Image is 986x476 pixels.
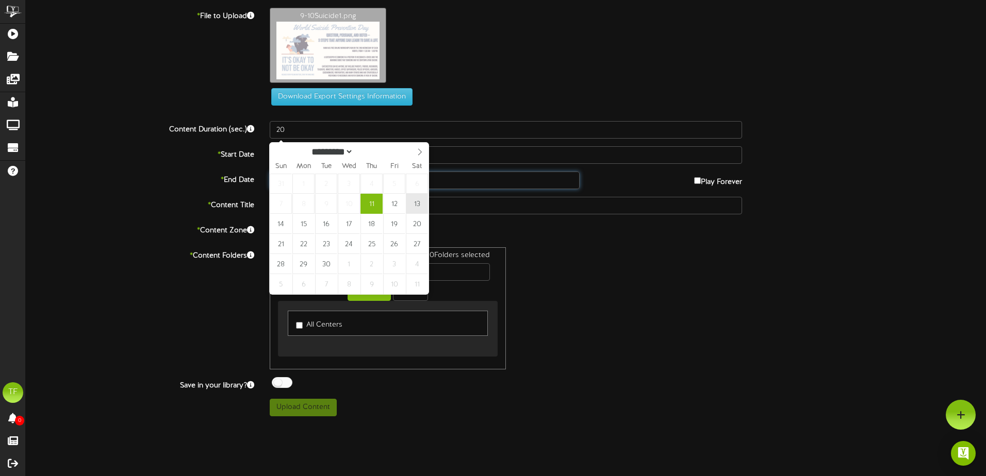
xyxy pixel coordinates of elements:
[406,254,428,274] span: October 4, 2025
[270,163,292,170] span: Sun
[18,222,262,236] label: Content Zone
[270,214,292,234] span: September 14, 2025
[18,8,262,22] label: File to Upload
[292,163,315,170] span: Mon
[694,177,701,184] input: Play Forever
[406,234,428,254] span: September 27, 2025
[18,121,262,135] label: Content Duration (sec.)
[18,172,262,185] label: End Date
[360,214,383,234] span: September 18, 2025
[18,247,262,261] label: Content Folders
[338,174,360,194] span: September 3, 2025
[338,194,360,214] span: September 10, 2025
[383,234,405,254] span: September 26, 2025
[315,174,337,194] span: September 2, 2025
[360,234,383,254] span: September 25, 2025
[15,416,24,426] span: 0
[315,194,337,214] span: September 9, 2025
[296,322,303,329] input: All Centers
[270,274,292,294] span: October 5, 2025
[315,274,337,294] span: October 7, 2025
[338,234,360,254] span: September 24, 2025
[951,441,976,466] div: Open Intercom Messenger
[292,194,315,214] span: September 8, 2025
[266,93,413,101] a: Download Export Settings Information
[406,163,429,170] span: Sat
[270,197,742,214] input: Title of this Content
[360,194,383,214] span: September 11, 2025
[694,172,742,188] label: Play Forever
[338,163,360,170] span: Wed
[315,163,338,170] span: Tue
[18,377,262,391] label: Save in your library?
[383,274,405,294] span: October 10, 2025
[406,174,428,194] span: September 6, 2025
[315,214,337,234] span: September 16, 2025
[292,234,315,254] span: September 22, 2025
[18,146,262,160] label: Start Date
[292,174,315,194] span: September 1, 2025
[271,88,413,106] button: Download Export Settings Information
[270,399,337,416] button: Upload Content
[360,174,383,194] span: September 4, 2025
[338,214,360,234] span: September 17, 2025
[406,214,428,234] span: September 20, 2025
[383,194,405,214] span: September 12, 2025
[315,254,337,274] span: September 30, 2025
[338,254,360,274] span: October 1, 2025
[360,254,383,274] span: October 2, 2025
[315,234,337,254] span: September 23, 2025
[270,174,292,194] span: August 31, 2025
[270,254,292,274] span: September 28, 2025
[270,194,292,214] span: September 7, 2025
[383,174,405,194] span: September 5, 2025
[270,234,292,254] span: September 21, 2025
[296,316,342,330] label: All Centers
[292,214,315,234] span: September 15, 2025
[383,254,405,274] span: October 3, 2025
[3,382,23,403] div: TF
[406,194,428,214] span: September 13, 2025
[360,274,383,294] span: October 9, 2025
[383,163,406,170] span: Fri
[292,274,315,294] span: October 6, 2025
[18,197,262,211] label: Content Title
[383,214,405,234] span: September 19, 2025
[338,274,360,294] span: October 8, 2025
[353,146,390,157] input: Year
[360,163,383,170] span: Thu
[406,274,428,294] span: October 11, 2025
[292,254,315,274] span: September 29, 2025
